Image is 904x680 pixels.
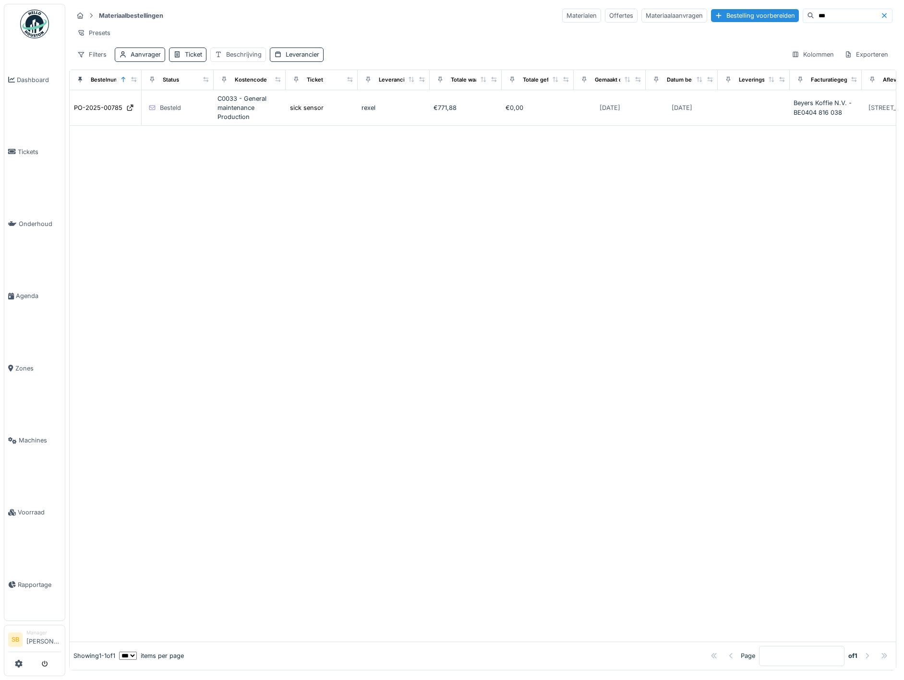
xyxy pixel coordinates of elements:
a: Zones [4,332,65,404]
div: Status [163,76,179,84]
a: Voorraad [4,477,65,549]
div: Bestelling voorbereiden [711,9,799,22]
div: Aanvrager [131,50,161,59]
div: Leverancier [379,76,410,84]
a: Dashboard [4,44,65,116]
a: Tickets [4,116,65,188]
div: Filters [73,48,111,61]
div: Gemaakt op [595,76,626,84]
div: [DATE] [672,103,692,112]
div: Ticket [185,50,202,59]
img: Badge_color-CXgf-gQk.svg [20,10,49,38]
div: Materiaalaanvragen [641,9,707,23]
div: Leverancier [286,50,319,59]
div: Totale waarde besteld [451,76,508,84]
div: Ticket [307,76,323,84]
div: Datum besteld [667,76,705,84]
div: Besteld [160,103,181,112]
div: Exporteren [840,48,892,61]
div: [DATE] [600,103,620,112]
span: Dashboard [17,75,61,84]
a: Machines [4,404,65,476]
div: Leveringsdatum [739,76,781,84]
span: Agenda [16,291,61,300]
strong: of 1 [848,651,857,660]
a: Rapportage [4,549,65,620]
div: €771,88 [434,103,498,112]
div: Kostencode [235,76,267,84]
div: Facturatiegegevens [811,76,864,84]
span: Zones [15,364,61,373]
div: items per page [119,651,184,660]
div: Page [741,651,755,660]
strong: Materiaalbestellingen [95,11,167,20]
a: SB Manager[PERSON_NAME] [8,629,61,652]
div: Bestelnummer [91,76,129,84]
div: €0,00 [506,103,570,112]
span: Rapportage [18,580,61,589]
li: SB [8,632,23,647]
span: Tickets [18,147,61,156]
div: Beyers Koffie N.V. - BE0404 816 038 [794,98,858,117]
a: Agenda [4,260,65,332]
div: Totale gefactureerde waarde [523,76,598,84]
div: sick sensor [290,103,324,112]
div: Showing 1 - 1 of 1 [73,651,115,660]
span: Machines [19,436,61,445]
span: Onderhoud [19,219,61,228]
div: Manager [26,629,61,636]
span: Voorraad [18,508,61,517]
a: Onderhoud [4,188,65,260]
div: rexel [362,103,426,112]
li: [PERSON_NAME] [26,629,61,650]
div: Beschrijving [226,50,262,59]
div: PO-2025-00785 [74,103,122,112]
div: C0033 - General maintenance Production [217,94,282,122]
div: Kolommen [787,48,838,61]
div: Materialen [562,9,601,23]
div: Presets [73,26,115,40]
div: Offertes [605,9,638,23]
